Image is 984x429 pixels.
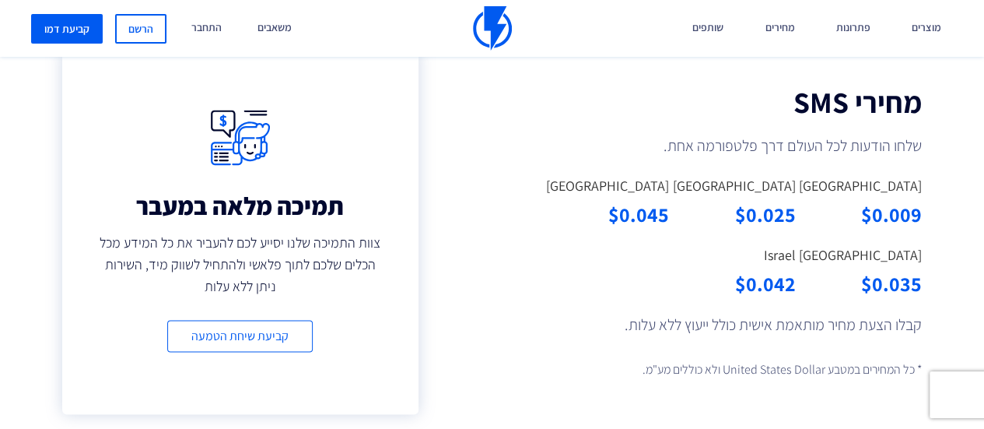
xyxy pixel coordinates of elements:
label: [GEOGRAPHIC_DATA] [692,176,795,196]
p: * כל המחירים במטבע United States Dollar ולא כוללים מע"מ. [566,358,923,380]
div: $0.025 [692,200,795,229]
div: $0.045 [566,200,669,229]
div: $0.009 [819,200,922,229]
label: [GEOGRAPHIC_DATA] [819,244,922,265]
div: $0.042 [692,269,795,297]
label: Israel [764,244,796,265]
label: [GEOGRAPHIC_DATA] [819,176,922,196]
a: קביעת דמו [31,14,103,44]
div: $0.035 [819,269,922,297]
a: הרשם [115,14,166,44]
label: [GEOGRAPHIC_DATA] [566,176,669,196]
p: שלחו הודעות לכל העולם דרך פלטפורמה אחת. [566,135,923,156]
a: קביעת שיחת הטמעה [167,320,313,352]
p: קבלו הצעת מחיר מותאמת אישית כולל ייעוץ ללא עלות. [566,313,923,335]
p: צוות התמיכה שלנו יסייע לכם להעביר את כל המידע מכל הכלים שלכם לתוך פלאשי ולהתחיל לשווק מיד, השירות... [93,231,387,297]
h3: תמיכה מלאה במעבר [93,192,387,220]
h2: מחירי SMS [566,86,923,119]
